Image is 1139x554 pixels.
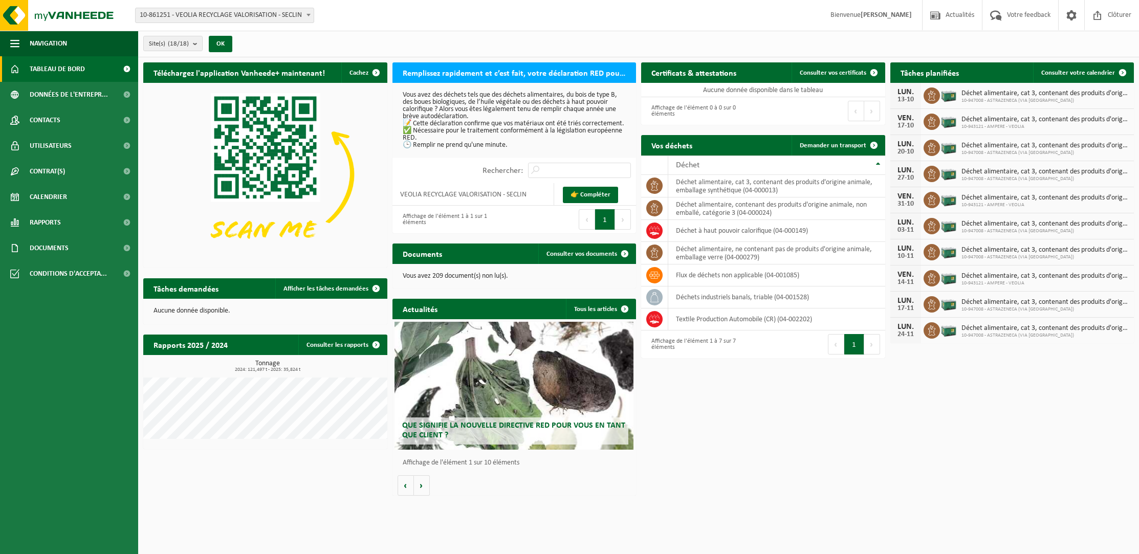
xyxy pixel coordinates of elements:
div: VEN. [895,114,916,122]
td: Aucune donnée disponible dans le tableau [641,83,885,97]
h2: Tâches planifiées [890,62,969,82]
span: Déchet alimentaire, cat 3, contenant des produits d'origine animale, emballage s... [961,194,1129,202]
img: Download de VHEPlus App [143,83,387,265]
span: Déchet alimentaire, cat 3, contenant des produits d'origine animale, emballage s... [961,272,1129,280]
td: déchet à haut pouvoir calorifique (04-000149) [668,220,885,242]
span: Déchet alimentaire, cat 3, contenant des produits d'origine animale, emballage s... [961,168,1129,176]
div: 14-11 [895,279,916,286]
td: déchet alimentaire, ne contenant pas de produits d'origine animale, emballage verre (04-000279) [668,242,885,264]
span: 10-947008 - ASTRAZENECA (VIA [GEOGRAPHIC_DATA]) [961,254,1129,260]
img: PB-LB-0680-HPE-GN-01 [940,112,957,129]
strong: [PERSON_NAME] [861,11,912,19]
span: Calendrier [30,184,67,210]
button: Previous [848,101,864,121]
span: 10-943121 - AMPERE - VEOLIA [961,202,1129,208]
span: Données de l'entrepr... [30,82,108,107]
span: Contacts [30,107,60,133]
count: (18/18) [168,40,189,47]
div: LUN. [895,218,916,227]
a: 👉 Compléter [563,187,618,203]
div: VEN. [895,271,916,279]
button: Previous [579,209,595,230]
span: Consulter votre calendrier [1041,70,1115,76]
button: Next [864,334,880,354]
button: Volgende [414,475,430,496]
h3: Tonnage [148,360,387,372]
span: Déchet alimentaire, cat 3, contenant des produits d'origine animale, emballage s... [961,220,1129,228]
span: Consulter vos documents [546,251,617,257]
label: Rechercher: [483,167,523,175]
span: 10-947008 - ASTRAZENECA (VIA [GEOGRAPHIC_DATA]) [961,228,1129,234]
div: LUN. [895,323,916,331]
button: Site(s)(18/18) [143,36,203,51]
span: Conditions d'accepta... [30,261,107,286]
span: 10-943121 - AMPERE - VEOLIA [961,124,1129,130]
td: VEOLIA RECYCLAGE VALORISATION - SECLIN [392,183,555,206]
img: PB-LB-0680-HPE-GN-01 [940,86,957,103]
button: 1 [595,209,615,230]
h2: Tâches demandées [143,278,229,298]
div: Affichage de l'élément 1 à 1 sur 1 éléments [398,208,509,231]
h2: Documents [392,243,452,263]
img: PB-LB-0680-HPE-GN-01 [940,242,957,260]
div: LUN. [895,297,916,305]
a: Que signifie la nouvelle directive RED pour vous en tant que client ? [395,322,633,450]
span: 2024: 121,497 t - 2025: 35,824 t [148,367,387,372]
span: 10-861251 - VEOLIA RECYCLAGE VALORISATION - SECLIN [135,8,314,23]
span: Tableau de bord [30,56,85,82]
img: PB-LB-0680-HPE-GN-01 [940,321,957,338]
span: Rapports [30,210,61,235]
img: PB-LB-0680-HPE-GN-01 [940,138,957,156]
span: Consulter vos certificats [800,70,866,76]
img: PB-LB-0680-HPE-GN-01 [940,269,957,286]
div: VEN. [895,192,916,201]
span: Déchet alimentaire, cat 3, contenant des produits d'origine animale, emballage s... [961,324,1129,333]
h2: Téléchargez l'application Vanheede+ maintenant! [143,62,335,82]
button: Next [864,101,880,121]
div: 20-10 [895,148,916,156]
span: Déchet alimentaire, cat 3, contenant des produits d'origine animale, emballage s... [961,90,1129,98]
span: Déchet alimentaire, cat 3, contenant des produits d'origine animale, emballage s... [961,116,1129,124]
button: Cachez [341,62,386,83]
a: Consulter votre calendrier [1033,62,1133,83]
span: 10-947008 - ASTRAZENECA (VIA [GEOGRAPHIC_DATA]) [961,333,1129,339]
span: Documents [30,235,69,261]
span: Déchet alimentaire, cat 3, contenant des produits d'origine animale, emballage s... [961,246,1129,254]
span: Demander un transport [800,142,866,149]
span: Cachez [349,70,368,76]
h2: Remplissez rapidement et c’est fait, votre déclaration RED pour 2025 [392,62,637,82]
span: Déchet alimentaire, cat 3, contenant des produits d'origine animale, emballage s... [961,298,1129,306]
span: Déchet [676,161,699,169]
button: Vorige [398,475,414,496]
td: déchets industriels banals, triable (04-001528) [668,286,885,308]
td: déchet alimentaire, contenant des produits d'origine animale, non emballé, catégorie 3 (04-000024) [668,197,885,220]
div: 03-11 [895,227,916,234]
a: Demander un transport [792,135,884,156]
div: Affichage de l'élément 1 à 7 sur 7 éléments [646,333,758,356]
p: Vous avez des déchets tels que des déchets alimentaires, du bois de type B, des boues biologiques... [403,92,626,149]
div: LUN. [895,245,916,253]
button: 1 [844,334,864,354]
span: 10-861251 - VEOLIA RECYCLAGE VALORISATION - SECLIN [136,8,314,23]
a: Consulter vos documents [538,243,635,264]
p: Aucune donnée disponible. [154,307,377,315]
p: Affichage de l'élément 1 sur 10 éléments [403,459,631,467]
a: Consulter les rapports [298,335,386,355]
h2: Actualités [392,299,448,319]
h2: Rapports 2025 / 2024 [143,335,238,354]
span: 10-943121 - AMPERE - VEOLIA [961,280,1129,286]
img: PB-LB-0680-HPE-GN-01 [940,216,957,234]
span: Contrat(s) [30,159,65,184]
div: 17-10 [895,122,916,129]
div: 13-10 [895,96,916,103]
div: 17-11 [895,305,916,312]
a: Consulter vos certificats [792,62,884,83]
button: OK [209,36,232,52]
button: Next [615,209,631,230]
td: Textile Production Automobile (CR) (04-002202) [668,308,885,330]
div: 27-10 [895,174,916,182]
h2: Certificats & attestations [641,62,747,82]
span: Utilisateurs [30,133,72,159]
span: 10-947008 - ASTRAZENECA (VIA [GEOGRAPHIC_DATA]) [961,150,1129,156]
div: Affichage de l'élément 0 à 0 sur 0 éléments [646,100,758,122]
